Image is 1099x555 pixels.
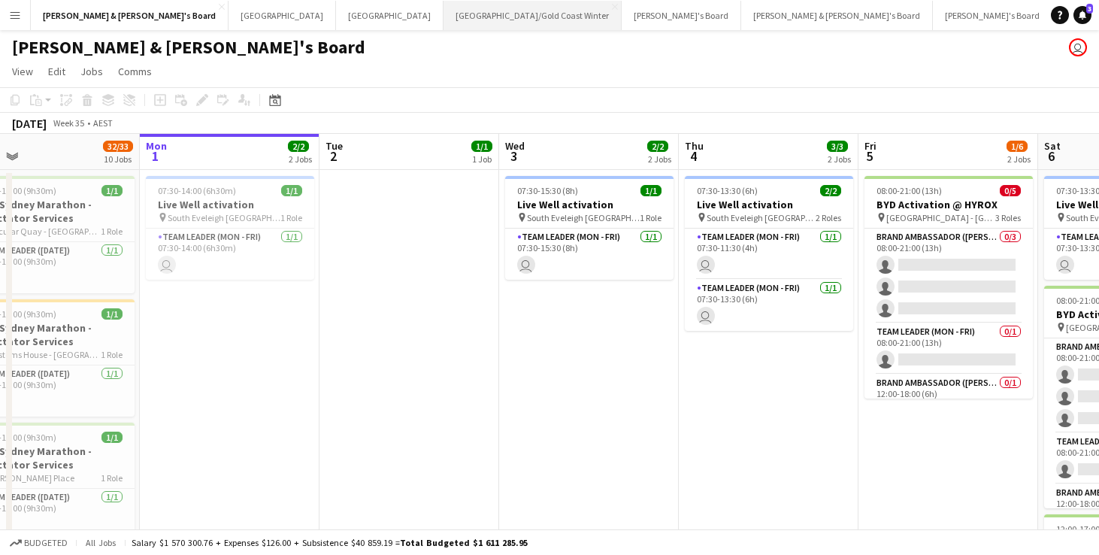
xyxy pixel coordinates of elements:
[864,176,1033,399] app-job-card: 08:00-21:00 (13h)0/5BYD Activation @ HYROX [GEOGRAPHIC_DATA] - [GEOGRAPHIC_DATA]3 RolesBrand Amba...
[864,323,1033,375] app-card-role: Team Leader (Mon - Fri)0/108:00-21:00 (13h)
[517,185,578,196] span: 07:30-15:30 (8h)
[864,139,876,153] span: Fri
[472,153,492,165] div: 1 Job
[685,139,704,153] span: Thu
[146,198,314,211] h3: Live Well activation
[93,117,113,129] div: AEST
[325,139,343,153] span: Tue
[827,141,848,152] span: 3/3
[933,1,1052,30] button: [PERSON_NAME]'s Board
[864,198,1033,211] h3: BYD Activation @ HYROX
[995,212,1021,223] span: 3 Roles
[1007,141,1028,152] span: 1/6
[104,153,132,165] div: 10 Jobs
[289,153,312,165] div: 2 Jobs
[158,185,236,196] span: 07:30-14:00 (6h30m)
[444,1,622,30] button: [GEOGRAPHIC_DATA]/Gold Coast Winter
[685,280,853,331] app-card-role: Team Leader (Mon - Fri)1/107:30-13:30 (6h)
[6,62,39,81] a: View
[42,62,71,81] a: Edit
[864,375,1033,426] app-card-role: Brand Ambassador ([PERSON_NAME])0/112:00-18:00 (6h)
[648,153,671,165] div: 2 Jobs
[1000,185,1021,196] span: 0/5
[707,212,816,223] span: South Eveleigh [GEOGRAPHIC_DATA]
[505,176,674,280] app-job-card: 07:30-15:30 (8h)1/1Live Well activation South Eveleigh [GEOGRAPHIC_DATA]1 RoleTeam Leader (Mon - ...
[24,538,68,548] span: Budgeted
[146,229,314,280] app-card-role: Team Leader (Mon - Fri)1/107:30-14:00 (6h30m)
[697,185,758,196] span: 07:30-13:30 (6h)
[288,141,309,152] span: 2/2
[74,62,109,81] a: Jobs
[132,537,528,548] div: Salary $1 570 300.76 + Expenses $126.00 + Subsistence $40 859.19 =
[886,212,995,223] span: [GEOGRAPHIC_DATA] - [GEOGRAPHIC_DATA]
[80,65,103,78] span: Jobs
[503,147,525,165] span: 3
[685,229,853,280] app-card-role: Team Leader (Mon - Fri)1/107:30-11:30 (4h)
[640,185,662,196] span: 1/1
[471,141,492,152] span: 1/1
[144,147,167,165] span: 1
[101,472,123,484] span: 1 Role
[820,185,841,196] span: 2/2
[101,185,123,196] span: 1/1
[1073,6,1091,24] a: 3
[118,65,152,78] span: Comms
[864,229,1033,323] app-card-role: Brand Ambassador ([PERSON_NAME])0/308:00-21:00 (13h)
[83,537,119,548] span: All jobs
[622,1,741,30] button: [PERSON_NAME]'s Board
[101,308,123,320] span: 1/1
[1042,147,1061,165] span: 6
[505,229,674,280] app-card-role: Team Leader (Mon - Fri)1/107:30-15:30 (8h)
[647,141,668,152] span: 2/2
[685,176,853,331] app-job-card: 07:30-13:30 (6h)2/2Live Well activation South Eveleigh [GEOGRAPHIC_DATA]2 RolesTeam Leader (Mon -...
[876,185,942,196] span: 08:00-21:00 (13h)
[816,212,841,223] span: 2 Roles
[12,36,365,59] h1: [PERSON_NAME] & [PERSON_NAME]'s Board
[48,65,65,78] span: Edit
[12,65,33,78] span: View
[31,1,229,30] button: [PERSON_NAME] & [PERSON_NAME]'s Board
[685,198,853,211] h3: Live Well activation
[640,212,662,223] span: 1 Role
[101,226,123,237] span: 1 Role
[741,1,933,30] button: [PERSON_NAME] & [PERSON_NAME]'s Board
[400,537,528,548] span: Total Budgeted $1 611 285.95
[112,62,158,81] a: Comms
[101,349,123,360] span: 1 Role
[280,212,302,223] span: 1 Role
[828,153,851,165] div: 2 Jobs
[862,147,876,165] span: 5
[146,139,167,153] span: Mon
[229,1,336,30] button: [GEOGRAPHIC_DATA]
[505,198,674,211] h3: Live Well activation
[1007,153,1031,165] div: 2 Jobs
[101,432,123,443] span: 1/1
[527,212,640,223] span: South Eveleigh [GEOGRAPHIC_DATA]
[336,1,444,30] button: [GEOGRAPHIC_DATA]
[1069,38,1087,56] app-user-avatar: James Millard
[146,176,314,280] app-job-card: 07:30-14:00 (6h30m)1/1Live Well activation South Eveleigh [GEOGRAPHIC_DATA]1 RoleTeam Leader (Mon...
[281,185,302,196] span: 1/1
[505,139,525,153] span: Wed
[1086,4,1093,14] span: 3
[1044,139,1061,153] span: Sat
[323,147,343,165] span: 2
[103,141,133,152] span: 32/33
[8,535,70,551] button: Budgeted
[50,117,87,129] span: Week 35
[12,116,47,131] div: [DATE]
[683,147,704,165] span: 4
[168,212,280,223] span: South Eveleigh [GEOGRAPHIC_DATA]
